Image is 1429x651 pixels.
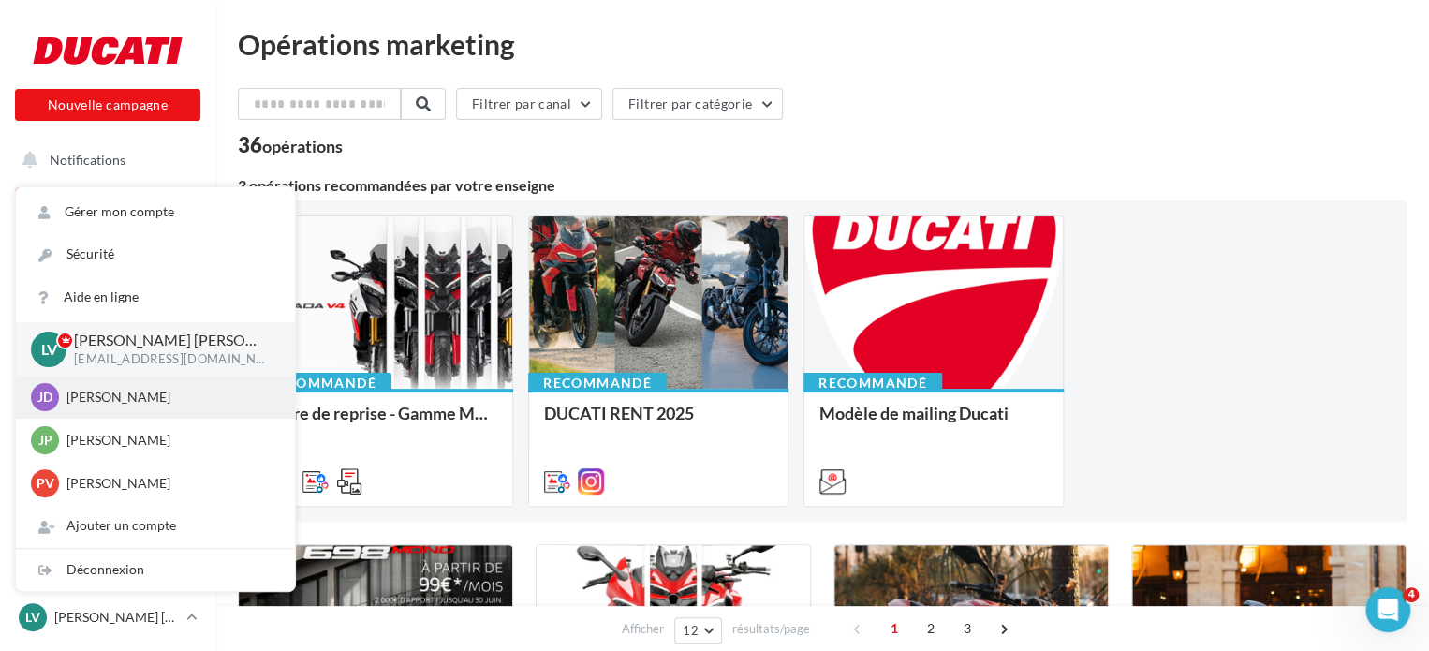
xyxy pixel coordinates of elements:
a: Gérer mon compte [16,191,295,233]
span: 1 [879,614,909,644]
p: [EMAIL_ADDRESS][DOMAIN_NAME] [74,351,265,368]
span: 2 [916,614,946,644]
a: Sollicitation d'avis [11,329,204,368]
button: Filtrer par catégorie [612,88,783,120]
span: Lv [25,608,40,627]
button: 12 [674,617,722,644]
a: Boîte de réception99+ [11,233,204,274]
a: Opérations [11,187,204,227]
span: Lv [41,338,57,360]
div: Recommandé [253,373,391,393]
span: Afficher [622,620,664,638]
span: Notifications [50,152,125,168]
div: Recommandé [803,373,942,393]
iframe: Intercom live chat [1365,587,1410,632]
p: [PERSON_NAME] [66,431,273,450]
span: résultats/page [732,620,810,638]
a: Visibilité en ligne [11,282,204,321]
div: Ajouter un compte [16,505,295,547]
button: Nouvelle campagne [15,89,200,121]
p: [PERSON_NAME] [66,388,273,407]
a: Contacts [11,422,204,461]
span: JP [38,431,52,450]
a: Médiathèque [11,468,204,508]
div: Offre de reprise - Gamme MTS V4 [269,404,497,441]
div: 3 opérations recommandées par votre enseigne [238,178,1407,193]
div: opérations [262,138,343,155]
p: [PERSON_NAME] [PERSON_NAME] [54,608,179,627]
span: JD [37,388,52,407]
span: 12 [683,623,699,638]
div: Opérations marketing [238,30,1407,58]
button: Notifications [11,141,197,180]
div: Déconnexion [16,549,295,591]
div: Recommandé [528,373,667,393]
span: PV [37,474,54,493]
button: Filtrer par canal [456,88,602,120]
span: 3 [952,614,982,644]
a: Aide en ligne [16,276,295,318]
div: 36 [238,135,343,155]
p: [PERSON_NAME] [PERSON_NAME] [74,330,265,351]
div: DUCATI RENT 2025 [544,404,773,441]
span: 4 [1404,587,1419,602]
a: Sécurité [16,233,295,275]
div: Modèle de mailing Ducati [819,404,1048,441]
a: Campagnes [11,375,204,414]
p: [PERSON_NAME] [66,474,273,493]
a: Lv [PERSON_NAME] [PERSON_NAME] [15,599,200,635]
a: Calendrier [11,514,204,554]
